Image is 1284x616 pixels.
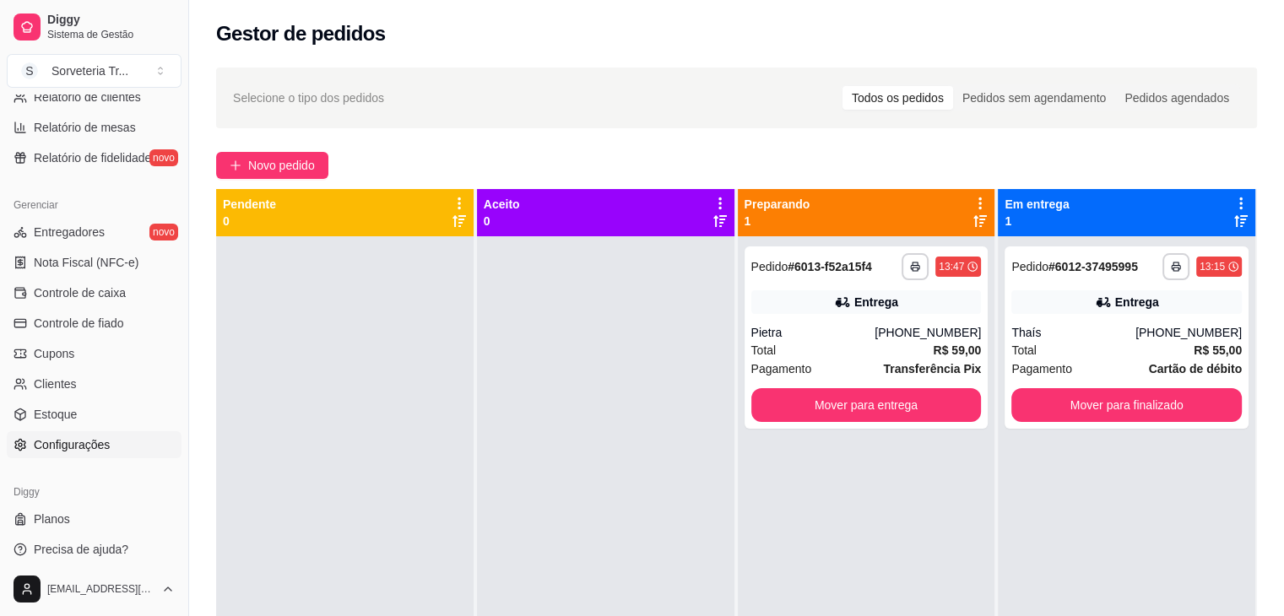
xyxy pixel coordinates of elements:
p: 0 [484,213,520,230]
span: Diggy [47,13,175,28]
p: Aceito [484,196,520,213]
button: [EMAIL_ADDRESS][DOMAIN_NAME] [7,569,181,609]
span: Novo pedido [248,156,315,175]
p: 1 [1005,213,1069,230]
div: Pedidos sem agendamento [953,86,1115,110]
span: Total [1011,341,1037,359]
a: Estoque [7,401,181,428]
div: Entrega [1115,294,1159,311]
a: DiggySistema de Gestão [7,7,181,47]
p: 0 [223,213,276,230]
strong: Transferência Pix [883,362,981,376]
a: Relatório de mesas [7,114,181,141]
span: Total [751,341,777,359]
div: Thaís [1011,324,1135,341]
span: Entregadores [34,224,105,240]
div: [PHONE_NUMBER] [875,324,981,341]
div: Gerenciar [7,192,181,219]
a: Nota Fiscal (NFC-e) [7,249,181,276]
div: 13:15 [1200,260,1225,273]
span: Controle de fiado [34,315,124,332]
p: Em entrega [1005,196,1069,213]
div: Diggy [7,478,181,505]
span: Relatório de clientes [34,89,141,105]
a: Cupons [7,340,181,367]
p: 1 [745,213,810,230]
div: 13:47 [939,260,964,273]
a: Configurações [7,431,181,458]
span: Relatório de mesas [34,119,136,136]
button: Mover para finalizado [1011,388,1242,422]
span: [EMAIL_ADDRESS][DOMAIN_NAME] [47,582,154,596]
a: Planos [7,505,181,532]
span: plus [230,159,241,171]
span: Sistema de Gestão [47,28,175,41]
a: Controle de caixa [7,279,181,306]
span: Pedido [751,260,788,273]
strong: # 6013-f52a15f4 [788,260,872,273]
span: Selecione o tipo dos pedidos [233,89,384,107]
a: Clientes [7,370,181,397]
div: [PHONE_NUMBER] [1135,324,1242,341]
span: Estoque [34,406,77,423]
strong: # 6012-37495995 [1048,260,1138,273]
span: Precisa de ajuda? [34,541,128,558]
span: Pedido [1011,260,1048,273]
span: Configurações [34,436,110,453]
button: Mover para entrega [751,388,982,422]
span: Pagamento [1011,359,1072,378]
div: Entrega [854,294,898,311]
a: Relatório de clientes [7,84,181,111]
button: Select a team [7,54,181,88]
div: Sorveteria Tr ... [51,62,128,79]
strong: Cartão de débito [1149,362,1242,376]
span: Cupons [34,345,74,362]
span: Controle de caixa [34,284,126,301]
strong: R$ 55,00 [1194,343,1242,357]
div: Todos os pedidos [842,86,953,110]
span: Planos [34,511,70,527]
div: Pietra [751,324,875,341]
a: Precisa de ajuda? [7,536,181,563]
span: Relatório de fidelidade [34,149,151,166]
a: Entregadoresnovo [7,219,181,246]
p: Preparando [745,196,810,213]
button: Novo pedido [216,152,328,179]
h2: Gestor de pedidos [216,20,386,47]
p: Pendente [223,196,276,213]
span: S [21,62,38,79]
div: Pedidos agendados [1115,86,1238,110]
span: Nota Fiscal (NFC-e) [34,254,138,271]
a: Controle de fiado [7,310,181,337]
a: Relatório de fidelidadenovo [7,144,181,171]
strong: R$ 59,00 [933,343,981,357]
span: Pagamento [751,359,812,378]
span: Clientes [34,376,77,392]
